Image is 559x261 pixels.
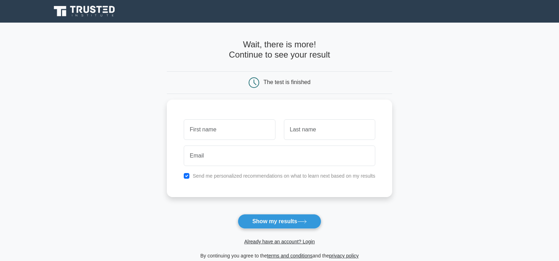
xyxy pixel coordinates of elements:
[267,253,312,259] a: terms and conditions
[238,214,321,229] button: Show my results
[163,251,396,260] div: By continuing you agree to the and the
[284,119,375,140] input: Last name
[263,79,310,85] div: The test is finished
[244,239,315,244] a: Already have an account? Login
[167,40,392,60] h4: Wait, there is more! Continue to see your result
[184,146,375,166] input: Email
[193,173,375,179] label: Send me personalized recommendations on what to learn next based on my results
[329,253,359,259] a: privacy policy
[184,119,275,140] input: First name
